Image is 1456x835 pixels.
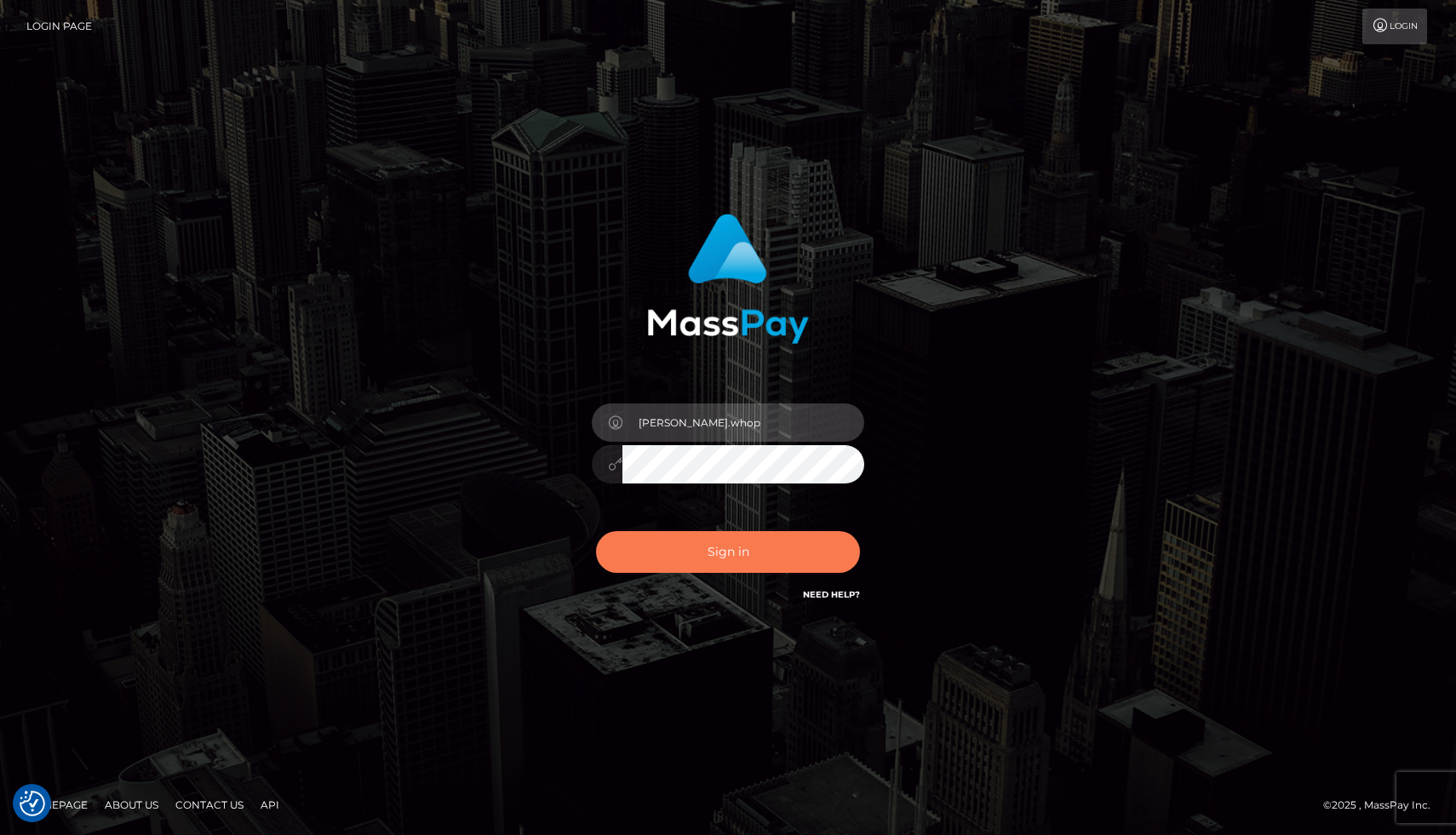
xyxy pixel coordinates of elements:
button: Consent Preferences [20,791,45,816]
a: API [254,792,286,818]
div: © 2025 , MassPay Inc. [1323,796,1443,815]
img: MassPay Login [647,214,809,344]
a: Need Help? [803,589,860,600]
a: Login [1362,9,1427,44]
a: Contact Us [169,792,250,818]
button: Sign in [596,531,860,573]
input: Username... [622,403,864,442]
a: Login Page [26,9,92,44]
a: Homepage [19,792,95,818]
a: About Us [98,792,165,818]
img: Revisit consent button [20,791,45,816]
